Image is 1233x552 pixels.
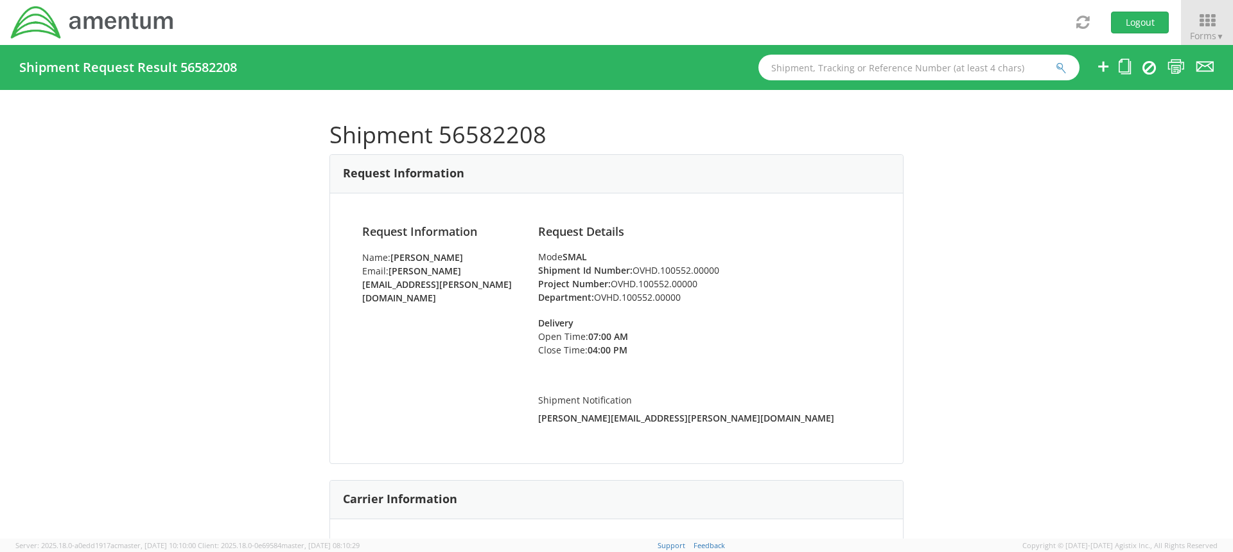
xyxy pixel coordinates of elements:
li: Close Time: [538,343,667,357]
strong: SMAL [563,251,587,263]
span: Copyright © [DATE]-[DATE] Agistix Inc., All Rights Reserved [1022,540,1218,551]
strong: Delivery [538,317,573,329]
strong: [PERSON_NAME][EMAIL_ADDRESS][PERSON_NAME][DOMAIN_NAME] [538,412,834,424]
button: Logout [1111,12,1169,33]
h5: Shipment Notification [538,395,871,405]
div: Mode [538,251,871,263]
span: Server: 2025.18.0-a0edd1917ac [15,540,196,550]
h3: Carrier Information [343,493,457,506]
span: Forms [1190,30,1224,42]
li: Name: [362,251,519,264]
span: ▼ [1216,31,1224,42]
strong: Shipment Id Number: [538,264,633,276]
span: Client: 2025.18.0-0e69584 [198,540,360,550]
h4: Request Information [362,226,519,238]
h1: Shipment 56582208 [329,122,904,148]
a: Feedback [694,540,725,550]
h3: Request Information [343,167,464,180]
h4: Shipment Request Result 56582208 [19,60,237,75]
span: master, [DATE] 08:10:29 [281,540,360,550]
li: OVHD.100552.00000 [538,277,871,290]
li: OVHD.100552.00000 [538,263,871,277]
a: Support [658,540,685,550]
li: Email: [362,264,519,305]
img: dyn-intl-logo-049831509241104b2a82.png [10,4,175,40]
strong: Department: [538,291,594,303]
span: master, [DATE] 10:10:00 [118,540,196,550]
strong: Project Number: [538,278,611,290]
strong: 04:00 PM [588,344,627,356]
li: Open Time: [538,330,667,343]
input: Shipment, Tracking or Reference Number (at least 4 chars) [758,55,1080,80]
strong: [PERSON_NAME][EMAIL_ADDRESS][PERSON_NAME][DOMAIN_NAME] [362,265,512,304]
strong: 07:00 AM [588,330,628,343]
strong: [PERSON_NAME] [390,251,463,263]
li: OVHD.100552.00000 [538,290,871,304]
h4: Request Details [538,226,871,238]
